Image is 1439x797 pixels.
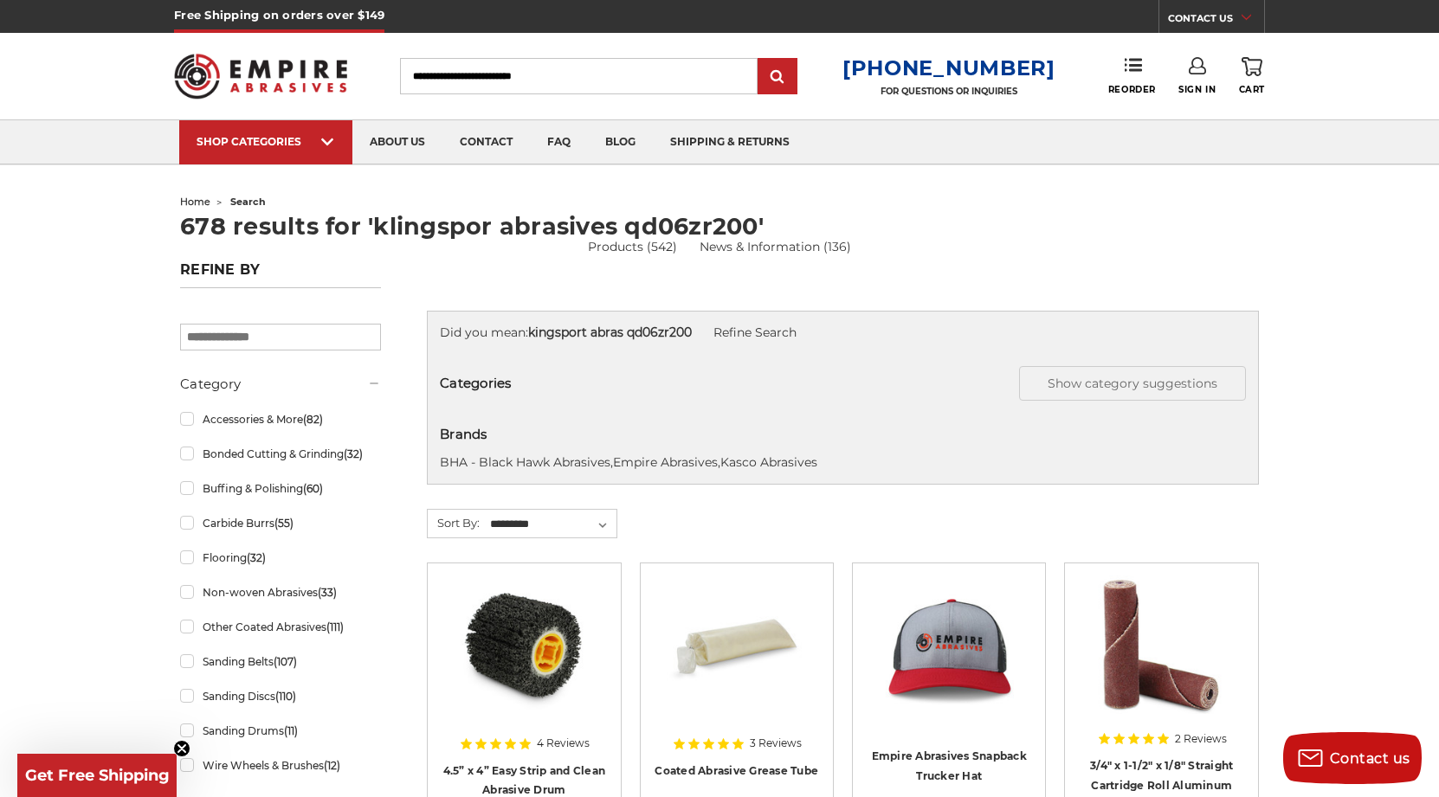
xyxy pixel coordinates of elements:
a: Flooring [180,543,381,573]
h5: Brands [440,425,1246,445]
a: blog [588,120,653,164]
a: 4.5 inch x 4 inch paint stripping drum [440,575,608,743]
img: Empire Abrasives [174,42,347,110]
a: Kasco Abrasives [720,454,817,470]
h1: 678 results for 'klingspor abrasives qd06zr200' [180,215,1259,238]
span: (11) [284,724,298,737]
a: Products (542) [588,239,677,254]
span: (60) [303,482,323,495]
h5: Refine by [180,261,381,288]
div: Get Free ShippingClose teaser [17,754,177,797]
a: home [180,196,210,208]
span: search [230,196,266,208]
p: FOR QUESTIONS OR INQUIRIES [842,86,1055,97]
button: Show category suggestions [1019,366,1246,401]
a: Coated Abrasive Grease Tube [653,575,821,743]
select: Sort By: [487,511,616,537]
div: SHOP CATEGORIES [197,135,335,148]
div: Did you mean: [440,324,1246,342]
a: Sanding Belts [180,646,381,677]
a: Non-woven Abrasives [180,577,381,607]
a: Accessories & More [180,404,381,434]
button: Close teaser [173,740,190,757]
h5: Category [180,374,381,395]
a: faq [530,120,588,164]
a: BHA - Black Hawk Abrasives [440,454,610,470]
a: Empire Abrasives Snapback Trucker Hat [872,749,1027,782]
span: (32) [344,447,363,460]
a: Refine Search [713,325,797,340]
span: (107) [274,655,297,668]
a: Cart [1239,57,1265,95]
span: (33) [318,586,337,599]
a: contact [442,120,530,164]
a: Buffing & Polishing [180,473,381,504]
input: Submit [760,60,795,94]
a: Reorder [1108,57,1156,94]
span: (82) [303,413,323,426]
span: (12) [324,759,340,772]
a: Wire Wheels & Brushes [180,750,381,781]
a: Carbide Burrs [180,508,381,538]
label: Sort By: [428,510,480,536]
span: 4 Reviews [537,738,590,749]
a: Empire Abrasives Snapback Trucker Hat [865,575,1033,743]
span: Sign In [1178,84,1216,95]
span: Cart [1239,84,1265,95]
span: (110) [275,690,296,703]
a: Other Coated Abrasives [180,612,381,642]
a: Coated Abrasive Grease Tube [655,764,818,777]
div: , , [440,425,1246,472]
span: (111) [326,620,344,633]
a: [PHONE_NUMBER] [842,55,1055,80]
span: (55) [274,517,294,530]
img: Cartridge Roll 3/4" x 1-1/2" x 1/8" Straight [1093,575,1231,714]
span: 3 Reviews [750,738,802,749]
img: 4.5 inch x 4 inch paint stripping drum [455,575,593,714]
h5: Categories [440,366,1246,401]
img: Coated Abrasive Grease Tube [668,575,806,714]
strong: kingsport abras qd06zr200 [528,325,692,340]
span: Reorder [1108,84,1156,95]
a: Sanding Drums [180,716,381,746]
a: Sanding Discs [180,681,381,711]
button: Contact us [1283,732,1422,784]
span: Get Free Shipping [25,766,170,785]
a: 4.5” x 4” Easy Strip and Clean Abrasive Drum [443,764,606,797]
a: Cartridge Roll 3/4" x 1-1/2" x 1/8" Straight [1077,575,1245,743]
a: Bonded Cutting & Grinding [180,439,381,469]
span: (32) [247,551,266,564]
a: about us [352,120,442,164]
a: News & Information (136) [700,238,851,256]
a: CONTACT US [1168,9,1264,33]
img: Empire Abrasives Snapback Trucker Hat [880,575,1018,714]
a: shipping & returns [653,120,807,164]
span: Contact us [1330,750,1410,767]
a: Empire Abrasives [613,454,718,470]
